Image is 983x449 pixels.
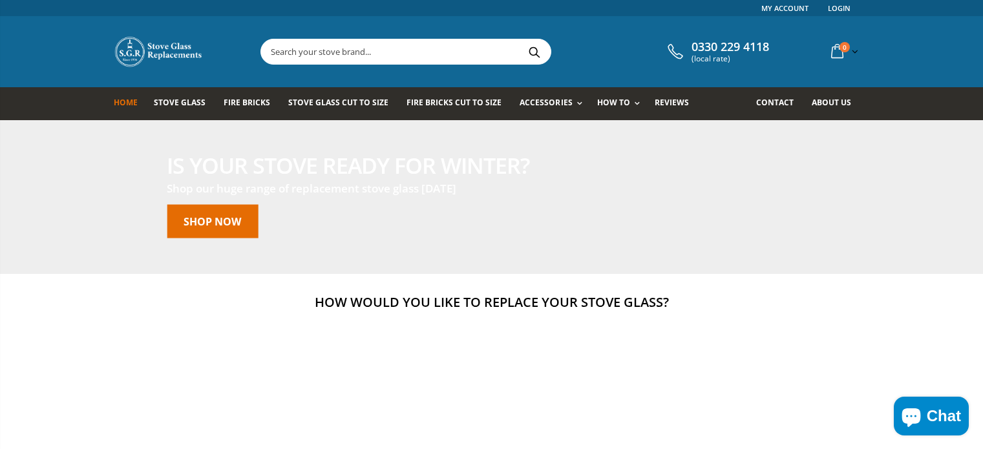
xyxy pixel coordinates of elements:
[655,97,689,108] span: Reviews
[756,87,803,120] a: Contact
[597,87,646,120] a: How To
[655,87,699,120] a: Reviews
[154,87,215,120] a: Stove Glass
[167,181,529,196] h3: Shop our huge range of replacement stove glass [DATE]
[114,36,204,68] img: Stove Glass Replacement
[840,42,850,52] span: 0
[812,87,861,120] a: About us
[407,97,502,108] span: Fire Bricks Cut To Size
[288,87,398,120] a: Stove Glass Cut To Size
[114,87,147,120] a: Home
[288,97,388,108] span: Stove Glass Cut To Size
[812,97,851,108] span: About us
[224,87,280,120] a: Fire Bricks
[114,97,138,108] span: Home
[597,97,630,108] span: How To
[167,154,529,176] h2: Is your stove ready for winter?
[520,87,588,120] a: Accessories
[890,397,973,439] inbox-online-store-chat: Shopify online store chat
[224,97,270,108] span: Fire Bricks
[407,87,511,120] a: Fire Bricks Cut To Size
[664,40,769,63] a: 0330 229 4118 (local rate)
[154,97,206,108] span: Stove Glass
[261,39,695,64] input: Search your stove brand...
[114,293,870,311] h2: How would you like to replace your stove glass?
[692,54,769,63] span: (local rate)
[520,39,549,64] button: Search
[692,40,769,54] span: 0330 229 4118
[756,97,794,108] span: Contact
[167,204,258,238] a: Shop now
[520,97,572,108] span: Accessories
[826,39,861,64] a: 0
